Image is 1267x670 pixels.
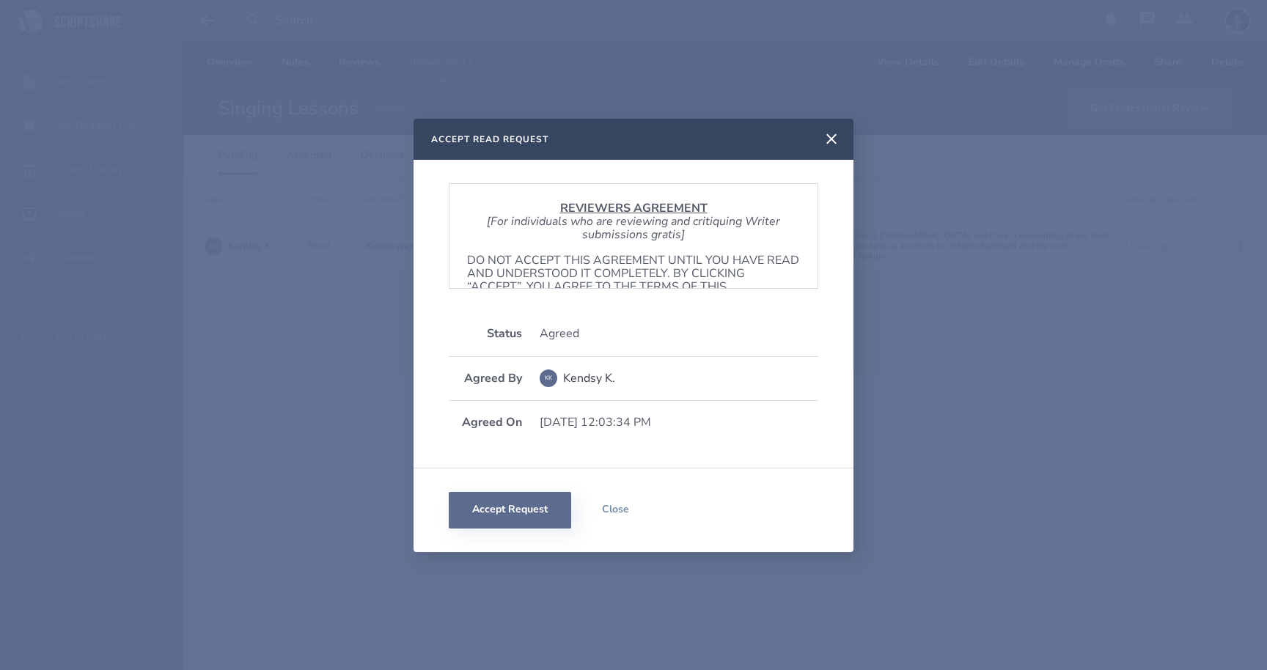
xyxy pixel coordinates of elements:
[467,202,800,215] p: REVIEWERS AGREEMENT
[540,369,557,387] div: KK
[449,416,522,429] div: Agreed On
[540,362,818,394] a: KKKendsy K.
[467,254,800,308] p: DO NOT ACCEPT THIS AGREEMENT UNTIL YOU HAVE READ AND UNDERSTOOD IT COMPLETELY. BY CLICKING “ACCEP...
[449,492,571,529] button: Accept Request
[449,372,522,385] div: Agreed By
[563,372,615,385] div: Kendsy K.
[540,416,818,429] div: [DATE] 12:03:34 PM
[571,492,659,529] button: Close
[467,215,800,242] p: [For individuals who are reviewing and critiquing Writer submissions gratis]
[540,327,818,340] div: Agreed
[449,327,522,340] div: Status
[431,133,548,145] h2: Accept Read Request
